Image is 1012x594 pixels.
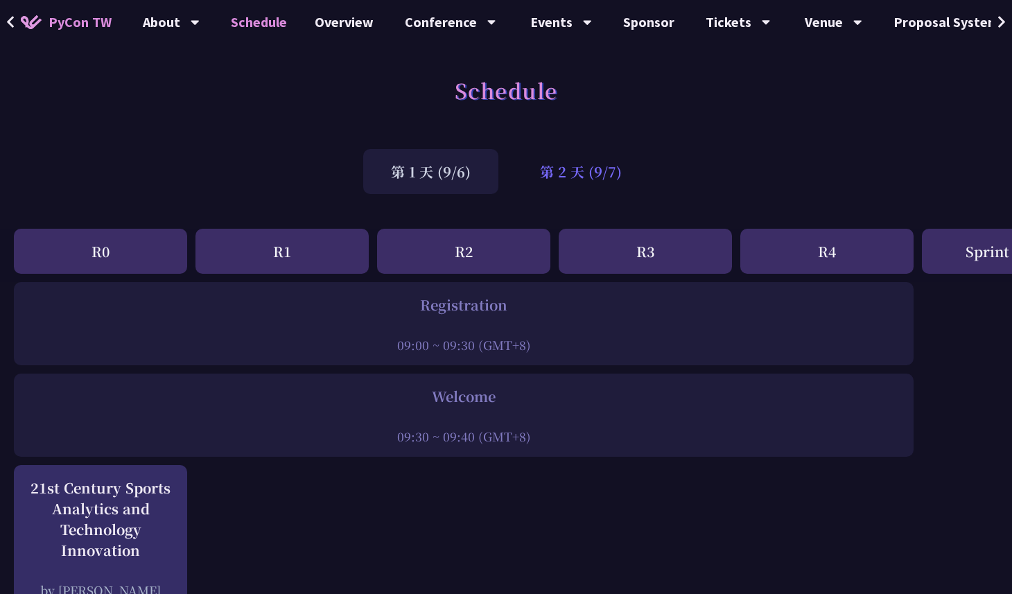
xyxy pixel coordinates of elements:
[21,295,907,315] div: Registration
[14,229,187,274] div: R0
[21,386,907,407] div: Welcome
[21,15,42,29] img: Home icon of PyCon TW 2025
[512,149,649,194] div: 第 2 天 (9/7)
[740,229,914,274] div: R4
[195,229,369,274] div: R1
[7,5,125,40] a: PyCon TW
[49,12,112,33] span: PyCon TW
[559,229,732,274] div: R3
[455,69,558,111] h1: Schedule
[21,478,180,561] div: 21st Century Sports Analytics and Technology Innovation
[363,149,498,194] div: 第 1 天 (9/6)
[377,229,550,274] div: R2
[21,336,907,353] div: 09:00 ~ 09:30 (GMT+8)
[21,428,907,445] div: 09:30 ~ 09:40 (GMT+8)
